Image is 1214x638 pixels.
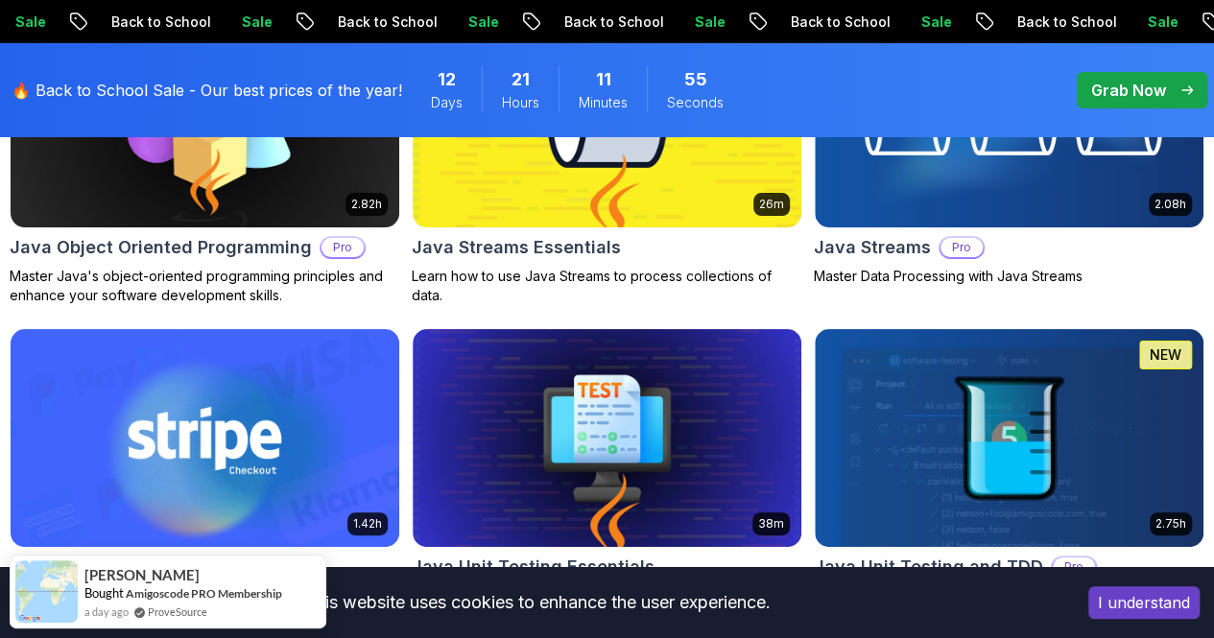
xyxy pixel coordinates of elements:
[940,238,983,257] p: Pro
[10,554,146,580] h2: Stripe Checkout
[564,12,626,32] p: Sale
[438,66,456,93] span: 12 Days
[1091,79,1166,102] p: Grab Now
[1155,516,1186,532] p: 2.75h
[148,603,207,620] a: ProveSource
[412,267,802,305] p: Learn how to use Java Streams to process collections of data.
[111,12,173,32] p: Sale
[12,79,402,102] p: 🔥 Back to School Sale - Our best prices of the year!
[1053,557,1095,577] p: Pro
[667,93,724,112] span: Seconds
[84,603,129,620] span: a day ago
[412,234,621,261] h2: Java Streams Essentials
[791,12,852,32] p: Sale
[10,10,400,306] a: Java Object Oriented Programming card2.82hJava Object Oriented ProgrammingProMaster Java's object...
[1154,197,1186,212] p: 2.08h
[579,93,628,112] span: Minutes
[758,516,784,532] p: 38m
[84,567,200,583] span: [PERSON_NAME]
[321,238,364,257] p: Pro
[512,66,530,93] span: 21 Hours
[759,197,784,212] p: 26m
[126,586,282,601] a: Amigoscode PRO Membership
[207,12,338,32] p: Back to School
[887,12,1017,32] p: Back to School
[814,234,931,261] h2: Java Streams
[1017,12,1079,32] p: Sale
[814,554,1043,580] h2: Java Unit Testing and TDD
[15,560,78,623] img: provesource social proof notification image
[353,516,382,532] p: 1.42h
[1088,586,1200,619] button: Accept cookies
[412,10,802,306] a: Java Streams Essentials card26mJava Streams EssentialsLearn how to use Java Streams to process co...
[434,12,564,32] p: Back to School
[660,12,791,32] p: Back to School
[413,329,801,547] img: Java Unit Testing Essentials card
[351,197,382,212] p: 2.82h
[338,12,399,32] p: Sale
[412,554,655,580] h2: Java Unit Testing Essentials
[14,581,1059,624] div: This website uses cookies to enhance the user experience.
[684,66,707,93] span: 55 Seconds
[596,66,611,93] span: 11 Minutes
[412,328,802,605] a: Java Unit Testing Essentials card38mJava Unit Testing EssentialsLearn the basics of unit testing ...
[814,267,1204,286] p: Master Data Processing with Java Streams
[11,329,399,547] img: Stripe Checkout card
[10,328,400,605] a: Stripe Checkout card1.42hStripe CheckoutProAccept payments from your customers with Stripe Checkout.
[10,267,400,305] p: Master Java's object-oriented programming principles and enhance your software development skills.
[84,585,124,601] span: Bought
[1150,345,1181,365] p: NEW
[502,93,539,112] span: Hours
[431,93,463,112] span: Days
[814,10,1204,287] a: Java Streams card2.08hJava StreamsProMaster Data Processing with Java Streams
[815,329,1203,547] img: Java Unit Testing and TDD card
[10,234,312,261] h2: Java Object Oriented Programming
